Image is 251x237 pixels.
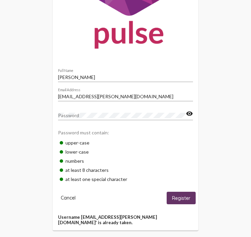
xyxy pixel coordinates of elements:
[186,110,193,118] mat-icon: visibility
[58,214,193,225] h5: Username [EMAIL_ADDRESS][PERSON_NAME][DOMAIN_NAME]' is already taken.
[58,147,193,156] div: lower-case
[167,192,196,204] button: Register
[58,126,193,138] div: Password must contain:
[58,156,193,165] div: numbers
[58,165,193,175] div: at least 8 characters
[61,195,76,201] span: Cancel
[55,192,81,204] button: Cancel
[172,195,190,201] span: Register
[58,138,193,147] div: upper-case
[58,175,193,184] div: at least one special character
